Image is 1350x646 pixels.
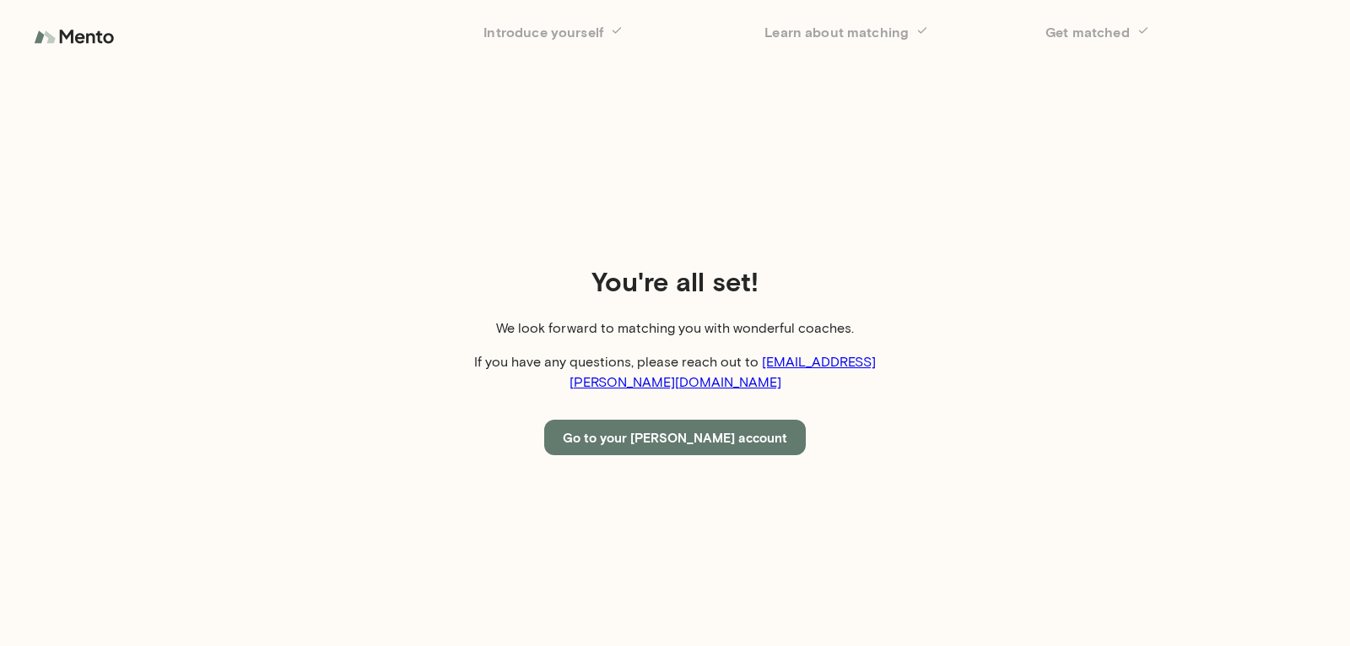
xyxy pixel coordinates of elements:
h6: Get matched [1045,20,1316,44]
img: logo [34,20,118,54]
h6: Introduce yourself [483,20,754,44]
a: [EMAIL_ADDRESS][PERSON_NAME][DOMAIN_NAME] [570,354,877,390]
h6: Learn about matching [764,20,1035,44]
p: We look forward to matching you with wonderful coaches. [432,318,918,339]
h4: You're all set! [432,265,918,297]
p: If you have any questions, please reach out to [432,352,918,393]
button: Go to your [PERSON_NAME] account [544,420,806,455]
